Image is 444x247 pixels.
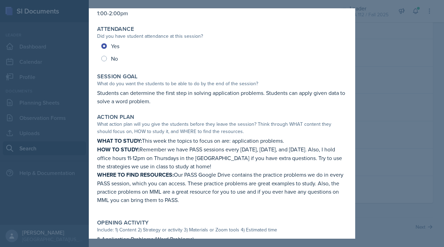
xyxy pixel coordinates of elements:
p: This week the topics to focus on are: application problems. [97,136,347,145]
div: Did you have student attendance at this session? [97,33,347,40]
div: What do you want the students to be able to do by the end of the session? [97,80,347,87]
label: Attendance [97,26,134,33]
div: What action plan will you give the students before they leave the session? Think through WHAT con... [97,121,347,135]
strong: WHAT TO STUDY: [97,137,142,145]
p: 1:00-2:00pm [97,9,347,17]
strong: HOW TO STUDY: [97,145,139,153]
label: Action Plan [97,114,134,121]
label: Session Goal [97,73,138,80]
p: Remember we have PASS sessions every [DATE], [DATE], and [DATE]. Also, I hold office hours 11-12p... [97,145,347,170]
p: Students can determine the first step in solving application problems. Students can apply given d... [97,89,347,105]
p: Our PASS Google Drive contains the practice problems we do in every PASS session, which you can a... [97,170,347,204]
strong: WHERE TO FIND RESOURCES: [97,171,174,179]
div: Include: 1) Content 2) Strategy or activity 3) Materials or Zoom tools 4) Estimated time [97,226,347,233]
p: 1) Application Problems (Word Problems) [97,235,347,243]
label: Opening Activity [97,219,148,226]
